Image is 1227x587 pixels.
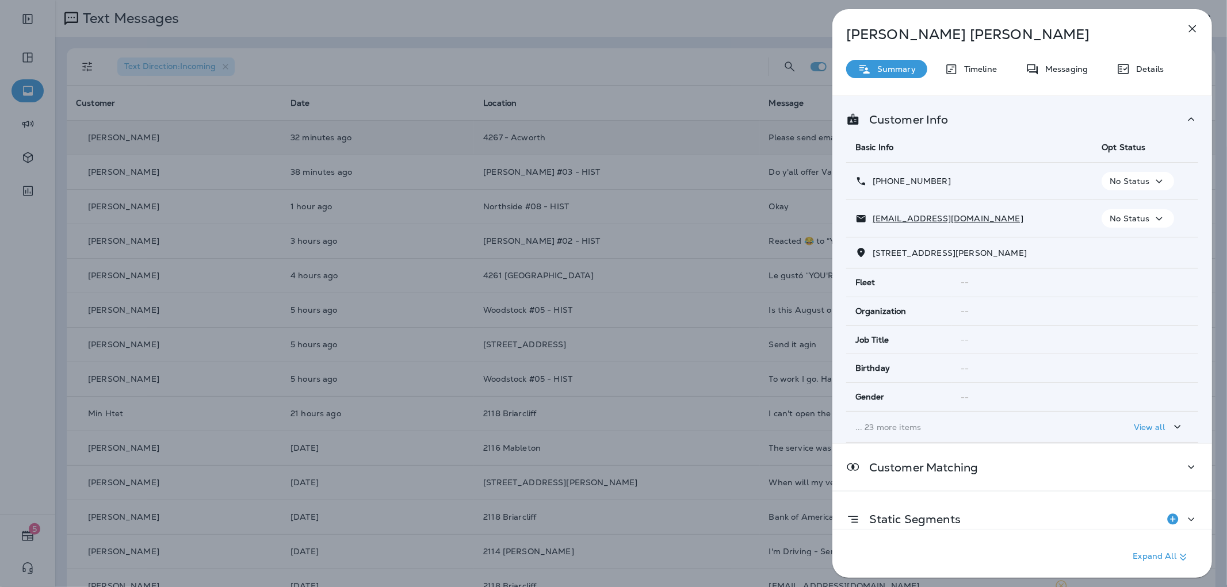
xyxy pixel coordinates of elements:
span: -- [961,335,969,345]
button: View all [1129,416,1189,438]
p: Summary [871,64,916,74]
span: Organization [855,306,907,316]
p: Expand All [1133,550,1190,564]
p: Messaging [1039,64,1088,74]
p: View all [1134,423,1165,432]
span: -- [961,392,969,402]
span: Opt Status [1102,142,1145,152]
p: [PHONE_NUMBER] [867,177,951,186]
p: ... 23 more items [855,423,1083,432]
span: Birthday [855,363,890,373]
p: No Status [1110,177,1149,186]
span: -- [961,363,969,374]
p: Static Segments [860,515,961,524]
span: [STREET_ADDRESS][PERSON_NAME] [873,248,1027,258]
span: -- [961,306,969,316]
span: -- [961,277,969,287]
p: No Status [1110,214,1149,223]
p: Customer Info [860,115,949,124]
span: Job Title [855,335,889,345]
span: Basic Info [855,142,893,152]
p: [PERSON_NAME] [PERSON_NAME] [846,26,1160,43]
button: No Status [1102,172,1174,190]
p: Details [1130,64,1164,74]
p: [EMAIL_ADDRESS][DOMAIN_NAME] [867,214,1023,223]
button: Add to Static Segment [1161,508,1184,531]
p: Customer Matching [860,463,978,472]
p: Timeline [958,64,997,74]
span: Gender [855,392,885,402]
span: Fleet [855,278,876,287]
button: No Status [1102,209,1174,228]
button: Expand All [1129,547,1195,567]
